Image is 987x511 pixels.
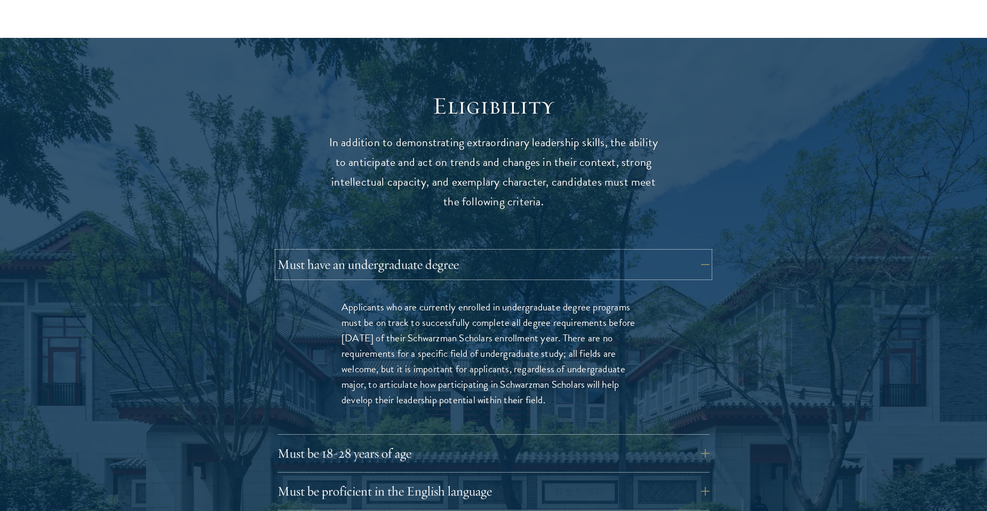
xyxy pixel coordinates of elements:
h2: Eligibility [328,91,659,121]
button: Must be 18-28 years of age [277,441,710,466]
p: Applicants who are currently enrolled in undergraduate degree programs must be on track to succes... [341,299,646,408]
button: Must be proficient in the English language [277,478,710,504]
p: In addition to demonstrating extraordinary leadership skills, the ability to anticipate and act o... [328,133,659,212]
button: Must have an undergraduate degree [277,252,710,277]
